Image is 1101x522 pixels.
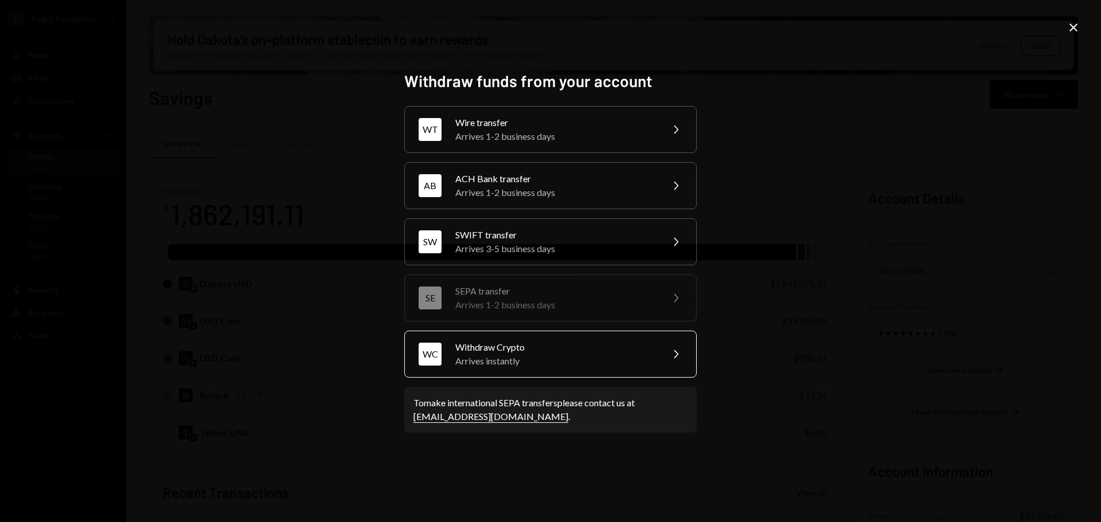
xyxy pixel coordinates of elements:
div: Arrives 1-2 business days [455,129,655,143]
a: [EMAIL_ADDRESS][DOMAIN_NAME] [413,411,568,423]
div: SE [419,286,442,309]
div: WC [419,343,442,366]
div: Wire transfer [455,116,655,129]
div: ACH Bank transfer [455,172,655,186]
button: SESEPA transferArrives 1-2 business days [404,274,697,321]
div: SEPA transfer [455,284,655,298]
div: Withdraw Crypto [455,340,655,354]
div: SW [419,230,442,253]
div: Arrives 1-2 business days [455,298,655,312]
div: SWIFT transfer [455,228,655,242]
div: Arrives instantly [455,354,655,368]
div: Arrives 3-5 business days [455,242,655,256]
h2: Withdraw funds from your account [404,70,697,92]
button: SWSWIFT transferArrives 3-5 business days [404,218,697,265]
div: To make international SEPA transfers please contact us at . [413,396,688,423]
div: Arrives 1-2 business days [455,186,655,199]
div: WT [419,118,442,141]
button: WTWire transferArrives 1-2 business days [404,106,697,153]
button: WCWithdraw CryptoArrives instantly [404,331,697,378]
div: AB [419,174,442,197]
button: ABACH Bank transferArrives 1-2 business days [404,162,697,209]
